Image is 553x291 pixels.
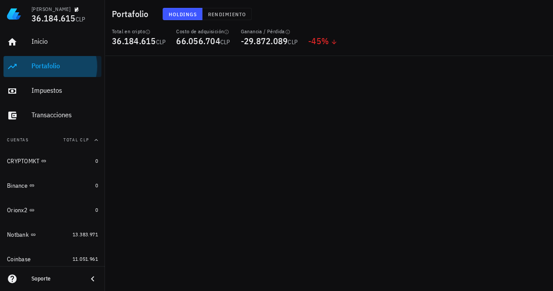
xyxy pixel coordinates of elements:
[288,38,298,46] span: CLP
[168,11,197,18] span: Holdings
[156,38,166,46] span: CLP
[73,256,98,262] span: 11.051.961
[95,182,98,189] span: 0
[112,35,156,47] span: 36.184.615
[7,256,31,263] div: Coinbase
[95,158,98,164] span: 0
[3,56,101,77] a: Portafolio
[63,137,89,143] span: Total CLP
[534,7,548,21] div: avatar
[7,231,29,238] div: Notbank
[321,35,329,47] span: %
[95,207,98,213] span: 0
[176,28,230,35] div: Costo de adquisición
[3,200,101,221] a: Orionx2 0
[3,249,101,270] a: Coinbase 11.051.961
[7,158,39,165] div: CRYPTOMKT
[3,81,101,102] a: Impuestos
[31,86,98,95] div: Impuestos
[208,11,246,18] span: Rendimiento
[176,35,220,47] span: 66.056.704
[7,7,21,21] img: LedgiFi
[112,28,166,35] div: Total en cripto
[31,37,98,46] div: Inicio
[241,35,288,47] span: -29.872.089
[76,15,86,23] span: CLP
[3,175,101,196] a: Binance 0
[3,151,101,172] a: CRYPTOMKT 0
[241,28,298,35] div: Ganancia / Pérdida
[31,275,80,282] div: Soporte
[3,105,101,126] a: Transacciones
[3,224,101,245] a: Notbank 13.383.971
[7,182,28,189] div: Binance
[220,38,230,46] span: CLP
[31,12,76,24] span: 36.184.615
[31,62,98,70] div: Portafolio
[163,8,203,20] button: Holdings
[73,231,98,238] span: 13.383.971
[31,111,98,119] div: Transacciones
[3,130,101,151] button: CuentasTotal CLP
[7,207,28,214] div: Orionx2
[308,37,337,46] div: -45
[112,7,152,21] h1: Portafolio
[3,32,101,53] a: Inicio
[31,6,70,13] div: [PERSON_NAME]
[202,8,252,20] button: Rendimiento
